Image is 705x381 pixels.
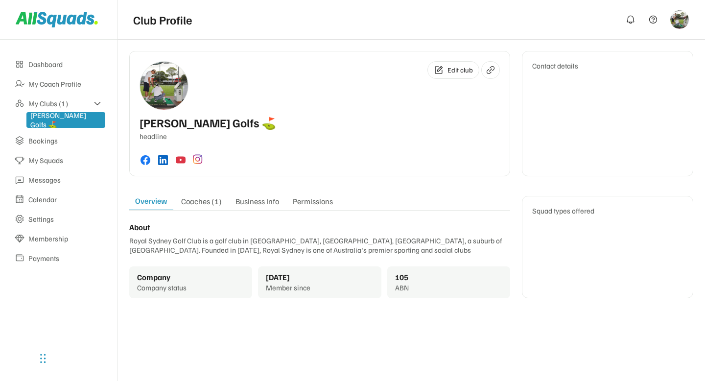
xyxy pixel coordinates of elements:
[287,196,339,210] div: Permissions
[175,196,228,210] div: Coaches (1)
[28,156,102,165] div: My Squads
[137,272,170,282] div: Company
[28,60,102,69] div: Dashboard
[28,79,102,89] div: My Coach Profile
[129,236,510,255] div: Royal Sydney Golf Club is a golf club in [GEOGRAPHIC_DATA], [GEOGRAPHIC_DATA], [GEOGRAPHIC_DATA],...
[28,99,89,108] div: My Clubs (1)
[266,283,373,292] div: Member since
[395,272,408,282] div: 105
[30,111,101,129] div: [PERSON_NAME] Golfs ⛳️
[140,116,276,130] div: [PERSON_NAME] Golfs ⛳️
[28,254,102,263] div: Payments
[532,61,683,71] div: Contact details
[28,214,102,224] div: Settings
[230,196,285,210] div: Business Info
[427,61,479,79] button: Edit club
[28,175,102,185] div: Messages
[670,10,689,29] img: 98.png
[140,132,500,141] div: headline
[532,206,683,215] div: Squad types offered
[129,196,173,210] div: Overview
[28,234,102,243] div: Membership
[137,283,244,292] div: Company status
[395,283,502,292] div: ABN
[28,136,102,145] div: Bookings
[129,222,150,232] div: About
[133,11,192,28] div: Club Profile
[447,66,473,74] span: Edit club
[266,272,290,282] div: [DATE]
[28,195,102,204] div: Calendar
